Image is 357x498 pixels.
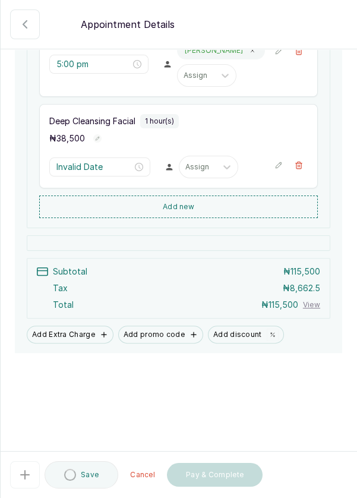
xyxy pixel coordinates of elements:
[45,461,118,488] button: Save
[118,326,203,343] button: Add promo code
[290,266,320,276] span: 115,500
[145,116,174,126] p: 1 hour(s)
[283,266,320,278] p: ₦
[49,115,135,127] p: Deep Cleansing Facial
[185,46,243,55] p: [PERSON_NAME]
[208,326,284,343] button: Add discount
[53,282,68,294] p: Tax
[81,17,175,31] p: Appointment Details
[290,283,320,293] span: 8,662.5
[53,299,74,311] p: Total
[283,282,320,294] p: ₦
[56,58,131,71] input: Select time
[27,326,113,343] button: Add Extra Charge
[123,463,162,487] button: Cancel
[261,299,298,311] p: ₦
[56,133,85,143] span: 38,500
[167,463,263,487] button: Pay & Complete
[303,300,320,310] button: View
[39,196,318,218] button: Add new
[53,266,87,278] p: Subtotal
[268,300,298,310] span: 115,500
[56,160,132,174] input: Select time
[49,133,85,144] p: ₦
